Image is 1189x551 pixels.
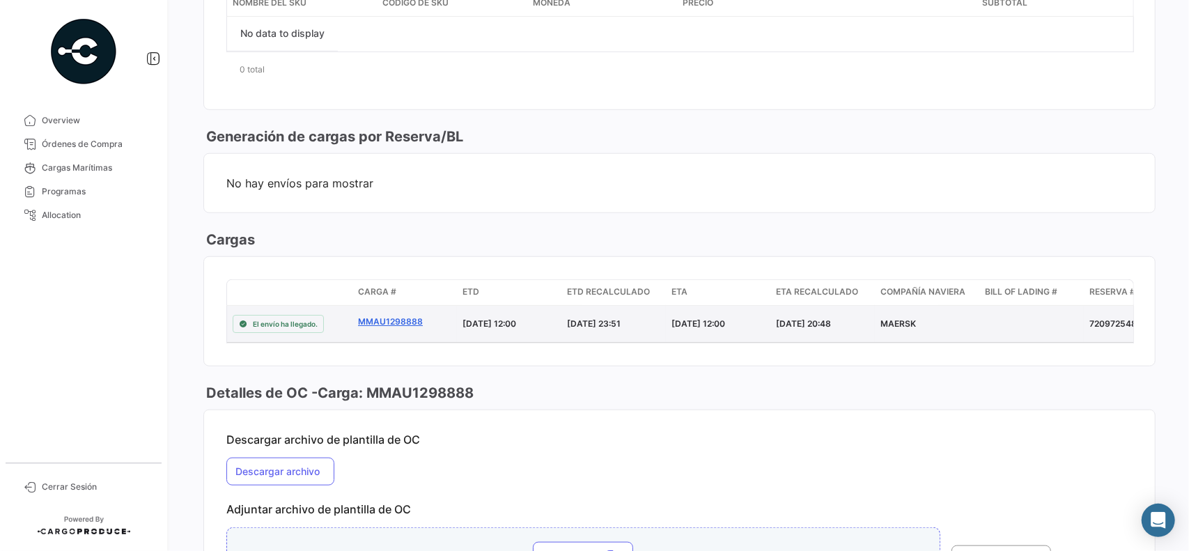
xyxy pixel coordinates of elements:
span: Programas [42,185,150,198]
span: Bill of Lading # [985,286,1057,298]
div: 720972548 [1089,318,1183,330]
a: Allocation [11,203,156,227]
div: 0 total [226,52,1133,87]
a: Overview [11,109,156,132]
button: Descargar archivo [226,458,334,486]
span: Órdenes de Compra [42,138,150,150]
span: No hay envíos para mostrar [226,176,1133,190]
span: [DATE] 12:00 [671,318,725,329]
datatable-header-cell: ETA Recalculado [770,280,875,305]
span: ETD [463,286,479,298]
a: Órdenes de Compra [11,132,156,156]
datatable-header-cell: Compañía naviera [875,280,979,305]
datatable-header-cell: ETD [457,280,561,305]
a: MMAU1298888 [358,316,451,328]
span: ETD Recalculado [567,286,650,298]
span: [DATE] 20:48 [776,318,831,329]
p: Adjuntar archivo de plantilla de OC [226,502,1133,516]
a: Programas [11,180,156,203]
span: El envío ha llegado. [253,318,318,329]
span: MAERSK [880,318,916,329]
span: ETA Recalculado [776,286,858,298]
img: powered-by.png [49,17,118,86]
datatable-header-cell: ETD Recalculado [561,280,666,305]
span: [DATE] 23:51 [567,318,621,329]
datatable-header-cell: Bill of Lading # [979,280,1084,305]
span: [DATE] 12:00 [463,318,516,329]
span: Allocation [42,209,150,222]
p: Descargar archivo de plantilla de OC [226,433,1133,447]
datatable-header-cell: Carga # [352,280,457,305]
div: No data to display [227,17,338,52]
datatable-header-cell: ETA [666,280,770,305]
h3: Cargas [203,230,255,249]
a: Cargas Marítimas [11,156,156,180]
datatable-header-cell: Reserva # [1084,280,1188,305]
span: Reserva # [1089,286,1135,298]
span: Cargas Marítimas [42,162,150,174]
span: Compañía naviera [880,286,965,298]
h3: Generación de cargas por Reserva/BL [203,127,463,146]
span: Carga # [358,286,396,298]
span: Cerrar Sesión [42,481,150,493]
div: Abrir Intercom Messenger [1142,504,1175,537]
span: Overview [42,114,150,127]
h3: Detalles de OC - Carga: MMAU1298888 [203,383,474,403]
span: ETA [671,286,687,298]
